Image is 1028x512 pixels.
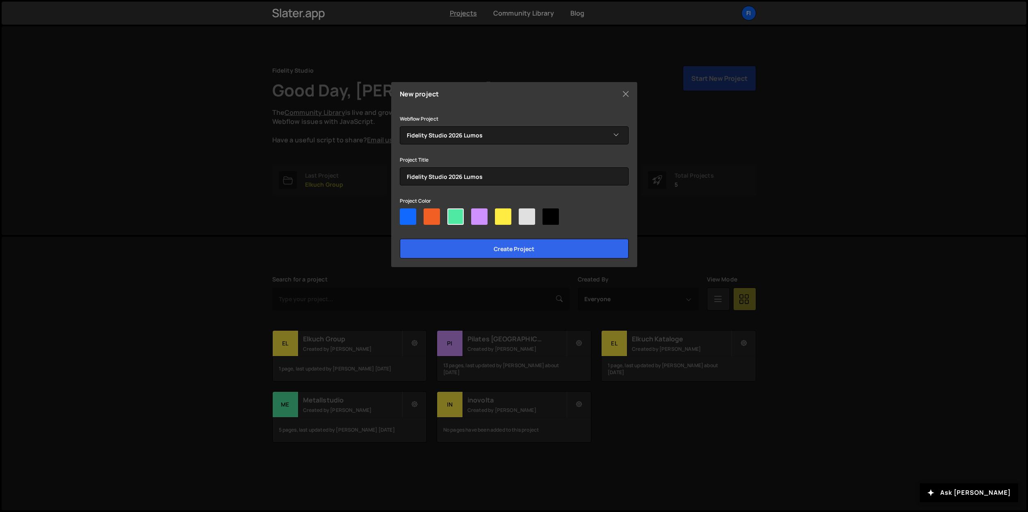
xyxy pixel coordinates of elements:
input: Create project [400,239,629,258]
h5: New project [400,91,439,97]
label: Project Color [400,197,431,205]
button: Ask [PERSON_NAME] [920,483,1018,502]
label: Webflow Project [400,115,438,123]
label: Project Title [400,156,429,164]
button: Close [620,88,632,100]
input: Project name [400,167,629,185]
